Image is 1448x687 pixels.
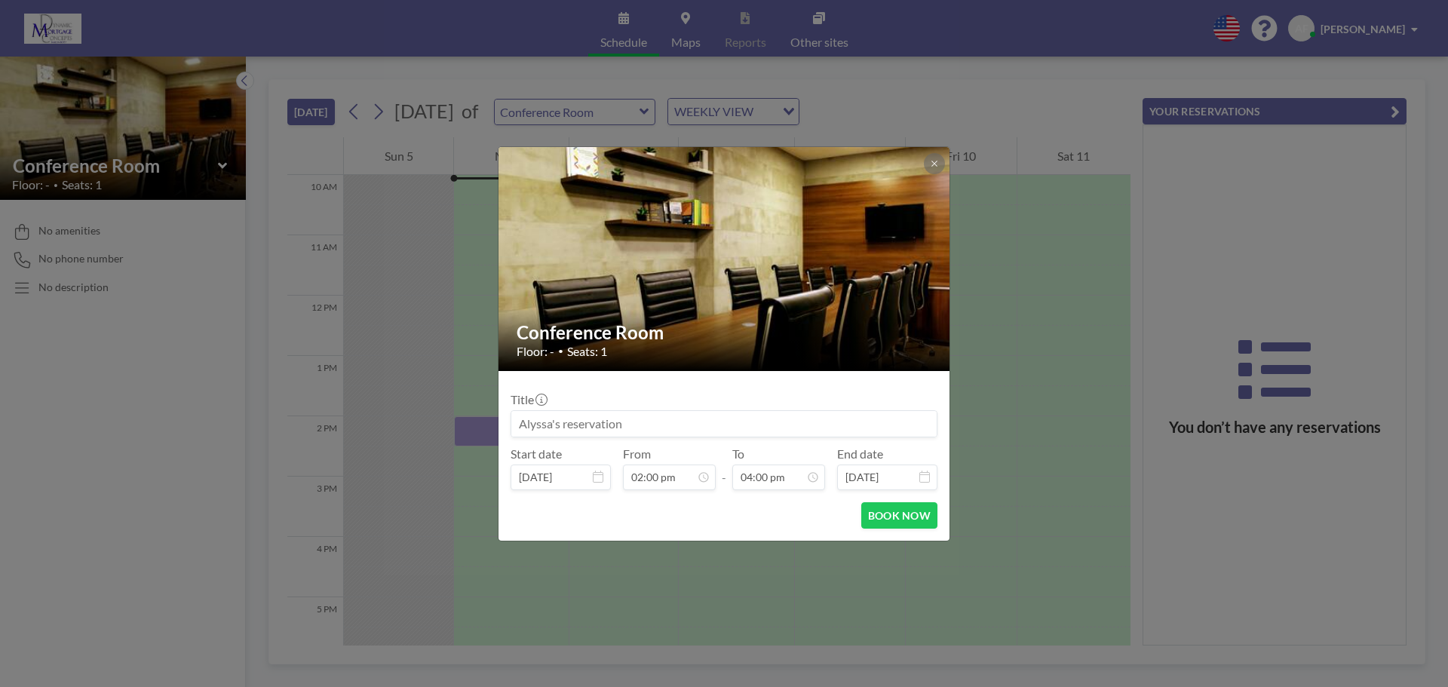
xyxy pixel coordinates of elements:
span: - [722,452,726,485]
img: 537.jpg [499,108,951,409]
button: BOOK NOW [861,502,937,529]
label: Start date [511,446,562,462]
h2: Conference Room [517,321,933,344]
label: From [623,446,651,462]
span: • [558,345,563,357]
input: Alyssa's reservation [511,411,937,437]
label: End date [837,446,883,462]
label: Title [511,392,546,407]
span: Floor: - [517,344,554,359]
label: To [732,446,744,462]
span: Seats: 1 [567,344,607,359]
